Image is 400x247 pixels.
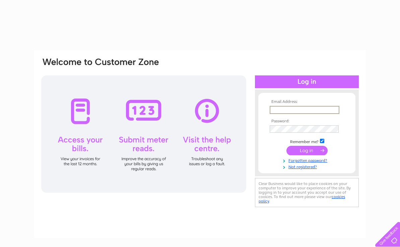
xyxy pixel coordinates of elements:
a: Not registered? [270,163,346,170]
th: Email Address: [268,100,346,104]
th: Password: [268,119,346,124]
a: cookies policy [259,194,345,203]
td: Remember me? [268,138,346,144]
a: Forgotten password? [270,157,346,163]
div: Clear Business would like to place cookies on your computer to improve your experience of the sit... [255,178,359,207]
input: Submit [286,146,328,155]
